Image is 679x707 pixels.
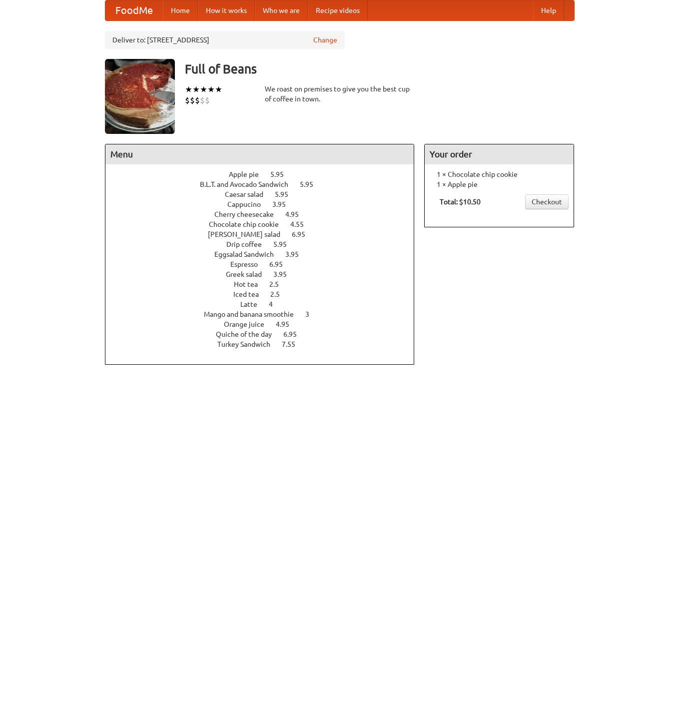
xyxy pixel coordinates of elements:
[185,84,192,95] li: ★
[273,240,297,248] span: 5.95
[226,240,272,248] span: Drip coffee
[275,190,298,198] span: 5.95
[226,240,305,248] a: Drip coffee 5.95
[290,220,314,228] span: 4.55
[200,95,205,106] li: $
[233,290,269,298] span: Iced tea
[217,340,280,348] span: Turkey Sandwich
[240,300,267,308] span: Latte
[214,210,284,218] span: Cherry cheesecake
[200,84,207,95] li: ★
[273,270,297,278] span: 3.95
[430,179,569,189] li: 1 × Apple pie
[195,95,200,106] li: $
[283,330,307,338] span: 6.95
[227,200,304,208] a: Cappucino 3.95
[209,220,289,228] span: Chocolate chip cookie
[305,310,319,318] span: 3
[285,250,309,258] span: 3.95
[190,95,195,106] li: $
[226,270,305,278] a: Greek salad 3.95
[225,190,273,198] span: Caesar salad
[525,194,569,209] a: Checkout
[204,310,328,318] a: Mango and banana smoothie 3
[269,280,289,288] span: 2.5
[282,340,305,348] span: 7.55
[255,0,308,20] a: Who we are
[224,320,274,328] span: Orange juice
[440,198,481,206] b: Total: $10.50
[224,320,308,328] a: Orange juice 4.95
[270,290,290,298] span: 2.5
[163,0,198,20] a: Home
[209,220,322,228] a: Chocolate chip cookie 4.55
[234,280,268,288] span: Hot tea
[292,230,315,238] span: 6.95
[313,35,337,45] a: Change
[214,250,317,258] a: Eggsalad Sandwich 3.95
[208,230,324,238] a: [PERSON_NAME] salad 6.95
[233,290,298,298] a: Iced tea 2.5
[226,270,272,278] span: Greek salad
[272,200,296,208] span: 3.95
[185,95,190,106] li: $
[198,0,255,20] a: How it works
[216,330,315,338] a: Quiche of the day 6.95
[229,170,302,178] a: Apple pie 5.95
[105,0,163,20] a: FoodMe
[204,310,304,318] span: Mango and banana smoothie
[308,0,368,20] a: Recipe videos
[214,250,284,258] span: Eggsalad Sandwich
[234,280,297,288] a: Hot tea 2.5
[214,210,317,218] a: Cherry cheesecake 4.95
[265,84,415,104] div: We roast on premises to give you the best cup of coffee in town.
[276,320,299,328] span: 4.95
[205,95,210,106] li: $
[230,260,301,268] a: Espresso 6.95
[217,340,314,348] a: Turkey Sandwich 7.55
[240,300,291,308] a: Latte 4
[300,180,323,188] span: 5.95
[229,170,269,178] span: Apple pie
[200,180,298,188] span: B.L.T. and Avocado Sandwich
[185,59,575,79] h3: Full of Beans
[200,180,332,188] a: B.L.T. and Avocado Sandwich 5.95
[225,190,307,198] a: Caesar salad 5.95
[269,260,293,268] span: 6.95
[425,144,574,164] h4: Your order
[105,31,345,49] div: Deliver to: [STREET_ADDRESS]
[430,169,569,179] li: 1 × Chocolate chip cookie
[269,300,283,308] span: 4
[207,84,215,95] li: ★
[230,260,268,268] span: Espresso
[105,144,414,164] h4: Menu
[285,210,309,218] span: 4.95
[105,59,175,134] img: angular.jpg
[270,170,294,178] span: 5.95
[216,330,282,338] span: Quiche of the day
[208,230,290,238] span: [PERSON_NAME] salad
[192,84,200,95] li: ★
[227,200,271,208] span: Cappucino
[215,84,222,95] li: ★
[533,0,564,20] a: Help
